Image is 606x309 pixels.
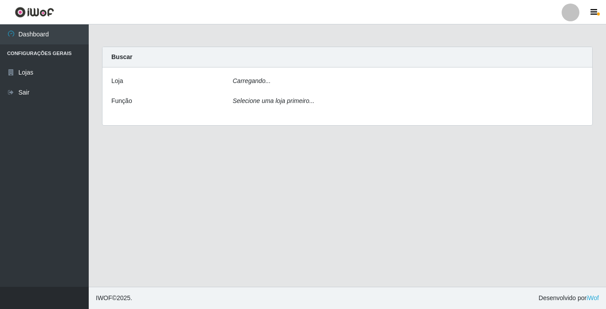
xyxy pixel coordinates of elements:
[233,77,271,84] i: Carregando...
[233,97,315,104] i: Selecione uma loja primeiro...
[111,96,132,106] label: Função
[96,293,132,303] span: © 2025 .
[15,7,54,18] img: CoreUI Logo
[96,294,112,301] span: IWOF
[539,293,599,303] span: Desenvolvido por
[111,76,123,86] label: Loja
[111,53,132,60] strong: Buscar
[586,294,599,301] a: iWof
